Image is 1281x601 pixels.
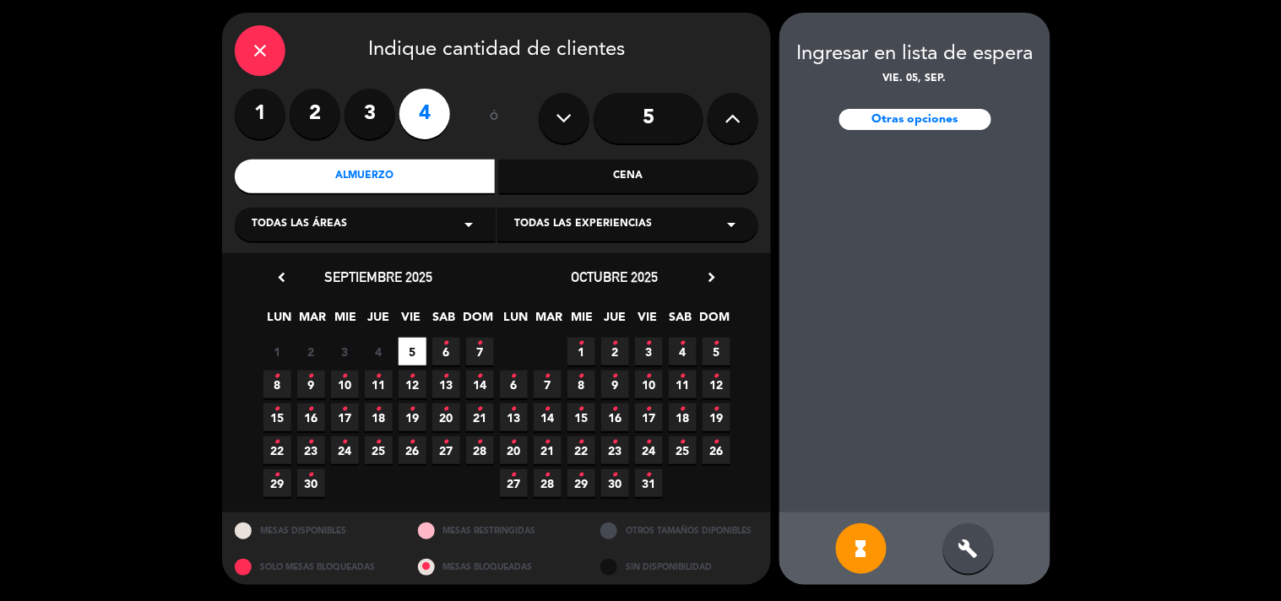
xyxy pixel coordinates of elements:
i: • [308,396,314,423]
span: 27 [500,469,528,497]
span: 7 [466,338,494,365]
span: 23 [601,436,629,464]
span: 28 [534,469,562,497]
span: 26 [703,436,730,464]
span: 18 [669,403,697,431]
div: Cena [499,160,759,193]
span: 4 [669,338,697,365]
span: 22 [263,436,291,464]
span: MIE [568,307,596,335]
i: • [612,429,618,456]
span: 9 [601,371,629,398]
i: • [545,396,551,423]
span: 14 [466,371,494,398]
i: • [646,462,652,489]
span: MAR [535,307,563,335]
span: 9 [297,371,325,398]
span: 27 [432,436,460,464]
div: MESAS DISPONIBLES [222,512,405,549]
i: arrow_drop_down [721,214,741,235]
span: 2 [297,338,325,365]
i: • [376,396,382,423]
i: • [578,363,584,390]
span: 3 [331,338,359,365]
i: build [958,539,979,559]
span: octubre 2025 [572,268,659,285]
span: LUN [266,307,294,335]
span: 13 [500,403,528,431]
span: Todas las áreas [252,216,347,233]
i: • [714,429,719,456]
label: 4 [399,89,450,139]
i: • [511,363,517,390]
i: • [410,429,415,456]
span: 22 [567,436,595,464]
div: Ingresar en lista de espera [779,38,1050,71]
i: • [477,396,483,423]
i: • [545,429,551,456]
span: 11 [365,371,393,398]
i: • [308,462,314,489]
i: • [443,330,449,357]
span: 12 [399,371,426,398]
span: 7 [534,371,562,398]
i: • [511,429,517,456]
span: 12 [703,371,730,398]
i: • [578,396,584,423]
i: • [274,363,280,390]
span: 19 [703,403,730,431]
i: • [646,396,652,423]
span: 10 [331,371,359,398]
span: 2 [601,338,629,365]
span: SAB [667,307,695,335]
i: • [680,396,686,423]
i: • [376,363,382,390]
i: • [578,429,584,456]
span: 5 [703,338,730,365]
span: MIE [332,307,360,335]
i: • [646,429,652,456]
span: 29 [263,469,291,497]
span: 17 [635,403,663,431]
i: • [376,429,382,456]
i: • [410,363,415,390]
div: vie. 05, sep. [779,71,1050,88]
i: • [342,396,348,423]
span: DOM [464,307,491,335]
div: MESAS BLOQUEADAS [405,549,589,585]
span: DOM [700,307,728,335]
span: VIE [634,307,662,335]
i: • [545,363,551,390]
i: • [511,396,517,423]
i: • [443,429,449,456]
i: • [342,429,348,456]
span: 29 [567,469,595,497]
i: • [443,396,449,423]
i: arrow_drop_down [459,214,479,235]
i: • [714,330,719,357]
i: • [578,330,584,357]
span: 19 [399,403,426,431]
div: Almuerzo [235,160,495,193]
i: • [308,363,314,390]
span: 30 [601,469,629,497]
i: • [680,429,686,456]
span: 13 [432,371,460,398]
i: hourglass_full [851,539,871,559]
i: • [274,396,280,423]
span: LUN [502,307,530,335]
i: • [511,462,517,489]
div: Otras opciones [839,109,991,130]
i: • [612,330,618,357]
span: 11 [669,371,697,398]
i: close [250,41,270,61]
div: ó [467,89,522,148]
span: MAR [299,307,327,335]
span: 14 [534,403,562,431]
span: 15 [263,403,291,431]
label: 3 [345,89,395,139]
i: chevron_left [273,268,290,286]
i: • [680,330,686,357]
span: 21 [534,436,562,464]
i: • [714,363,719,390]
